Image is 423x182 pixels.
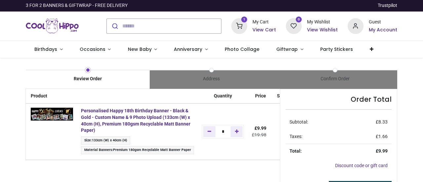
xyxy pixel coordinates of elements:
div: 3 FOR 2 BANNERS & GIFTWRAP - FREE DELIVERY [26,2,128,9]
span: 133cm (W) x 40cm (H) [92,138,127,142]
span: Quantity [214,93,232,98]
a: 0 [286,23,302,28]
span: 8.33 [378,119,388,125]
a: View Cart [252,27,276,33]
span: Giftwrap [276,46,298,53]
div: My Cart [252,19,276,25]
span: Photo Collage [225,46,259,53]
span: £ [376,119,388,125]
a: Logo of Cool Hippo [26,17,79,35]
del: £ [252,132,266,137]
th: Product [26,89,77,104]
div: Address [150,76,273,82]
div: Confirm Order [273,76,397,82]
a: Remove one [203,126,215,137]
td: Subtotal: [286,115,346,129]
div: Guest [369,19,397,25]
span: £ [254,126,266,131]
span: 19.98 [254,132,266,137]
strong: Total: [289,148,302,154]
a: Anniversary [166,41,216,58]
sup: 1 [241,17,248,23]
h4: Order Total [286,94,391,104]
span: 1.66 [378,134,388,139]
a: Birthdays [26,41,71,58]
a: Trustpilot [378,2,397,9]
sup: 0 [296,17,302,23]
span: Occasions [80,46,105,53]
a: Personalised Happy 18th Birthday Banner - Black & Gold - Custom Name & 9 Photo Upload (133cm (W) ... [81,108,190,133]
th: Subtotal [273,89,299,104]
button: Submit [107,19,122,33]
span: : [81,146,194,154]
div: Review Order [26,76,149,82]
a: 1 [231,23,247,28]
span: Party Stickers [320,46,353,53]
span: £ [376,134,388,139]
img: UWrSZgAAAAZJREFUAwBNyy7g6et5ewAAAABJRU5ErkJggg== [31,108,73,121]
a: My Account [369,27,397,33]
span: 9.99 [378,148,388,154]
a: Occasions [71,41,119,58]
span: New Baby [128,46,152,53]
span: Size [84,138,91,142]
th: Price [248,89,273,104]
a: View Wishlist [307,27,338,33]
span: Anniversary [174,46,202,53]
a: New Baby [119,41,166,58]
span: Birthdays [34,46,57,53]
td: Taxes: [286,129,346,144]
span: Premium 180gsm Recyclable Matt Banner Paper [113,148,191,152]
span: : [81,136,130,145]
a: Add one [231,126,243,137]
a: Giftwrap [268,41,312,58]
span: 9.99 [257,126,266,131]
a: Discount code or gift card [335,163,388,168]
img: Cool Hippo [26,17,79,35]
div: My Wishlist [307,19,338,25]
strong: £ [376,148,388,154]
span: Material Banners [84,148,112,152]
